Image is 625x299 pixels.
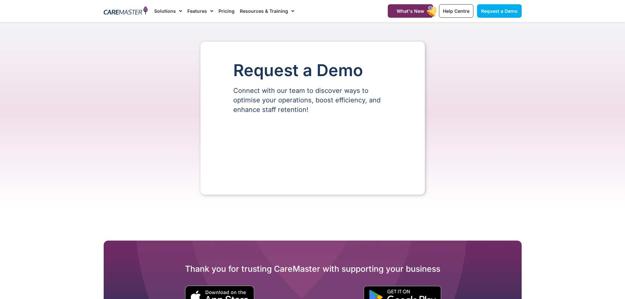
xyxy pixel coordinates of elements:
[481,8,518,14] span: Request a Demo
[388,4,433,18] a: What's New
[397,8,424,14] span: What's New
[104,6,148,16] img: CareMaster Logo
[233,61,392,79] h1: Request a Demo
[233,126,392,175] iframe: Form 0
[443,8,469,14] span: Help Centre
[477,4,522,18] a: Request a Demo
[439,4,473,18] a: Help Centre
[104,264,522,274] h2: Thank you for trusting CareMaster with supporting your business
[233,86,392,115] p: Connect with our team to discover ways to optimise your operations, boost efficiency, and enhance...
